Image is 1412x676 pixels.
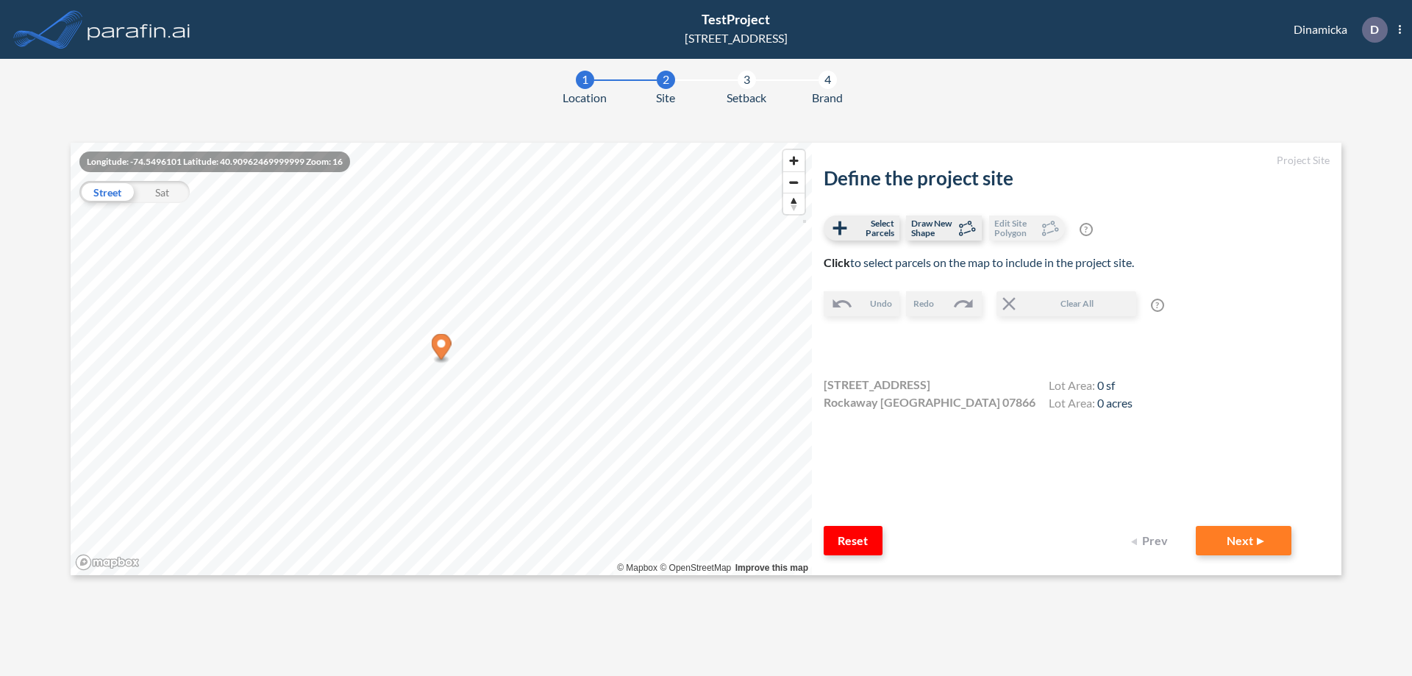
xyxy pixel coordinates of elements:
span: Location [563,89,607,107]
div: Longitude: -74.5496101 Latitude: 40.90962469999999 Zoom: 16 [79,152,350,172]
div: 3 [738,71,756,89]
a: OpenStreetMap [660,563,731,573]
button: Undo [824,291,899,316]
button: Zoom out [783,171,805,193]
button: Reset [824,526,883,555]
div: Sat [135,181,190,203]
div: 1 [576,71,594,89]
button: Zoom in [783,150,805,171]
h4: Lot Area: [1049,396,1133,413]
img: logo [85,15,193,44]
span: Draw New Shape [911,218,955,238]
a: Improve this map [735,563,808,573]
span: [STREET_ADDRESS] [824,376,930,394]
span: Site [656,89,675,107]
div: Dinamicka [1272,17,1401,43]
button: Redo [906,291,982,316]
div: 2 [657,71,675,89]
button: Next [1196,526,1291,555]
span: ? [1080,223,1093,236]
div: 4 [819,71,837,89]
p: D [1370,23,1379,36]
span: Setback [727,89,766,107]
span: 0 sf [1097,378,1115,392]
a: Mapbox homepage [75,554,140,571]
span: Select Parcels [851,218,894,238]
div: [STREET_ADDRESS] [685,29,788,47]
span: 0 acres [1097,396,1133,410]
span: Brand [812,89,843,107]
h5: Project Site [824,154,1330,167]
span: Undo [870,297,892,310]
div: Map marker [432,334,452,364]
span: Zoom out [783,172,805,193]
span: Rockaway [GEOGRAPHIC_DATA] 07866 [824,394,1035,411]
span: Clear All [1020,297,1135,310]
span: TestProject [702,11,770,27]
div: Street [79,181,135,203]
button: Clear All [996,291,1136,316]
button: Prev [1122,526,1181,555]
span: Redo [913,297,934,310]
h2: Define the project site [824,167,1330,190]
b: Click [824,255,850,269]
span: ? [1151,299,1164,312]
span: Edit Site Polygon [994,218,1038,238]
a: Mapbox [617,563,657,573]
h4: Lot Area: [1049,378,1133,396]
button: Reset bearing to north [783,193,805,214]
span: to select parcels on the map to include in the project site. [824,255,1134,269]
canvas: Map [71,143,812,575]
